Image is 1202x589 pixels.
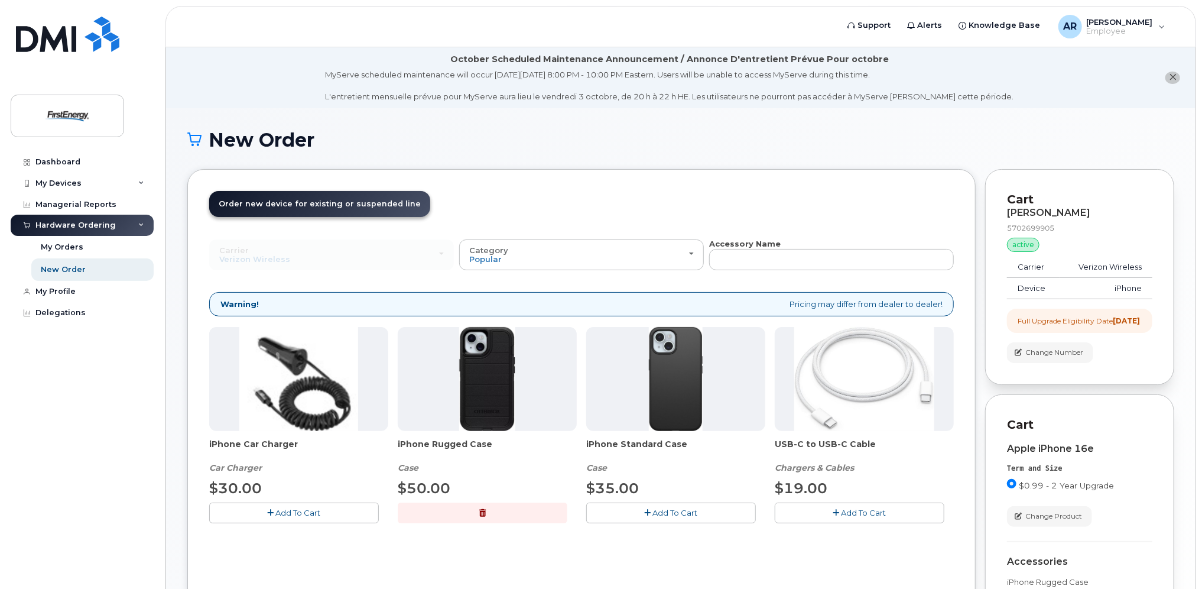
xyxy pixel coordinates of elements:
[1025,347,1083,358] span: Change Number
[276,508,321,517] span: Add To Cart
[1007,238,1039,252] div: active
[649,327,703,431] img: Symmetry.jpg
[794,327,934,431] img: USB-C.jpg
[187,130,1174,150] h1: New Order
[1007,577,1152,588] div: iPhone Rugged Case
[1007,444,1152,454] div: Apple iPhone 16e
[459,240,704,270] button: Category Popular
[775,438,954,474] div: USB-C to USB-C Cable
[1007,278,1060,299] td: Device
[1007,342,1093,363] button: Change Number
[709,239,781,248] strong: Accessory Name
[219,199,421,208] span: Order new device for existing or suspended line
[1007,506,1092,527] button: Change Product
[209,438,388,474] div: iPhone Car Charger
[209,462,262,473] em: Car Charger
[469,254,502,264] span: Popular
[209,292,954,316] div: Pricing may differ from dealer to dealer!
[220,299,259,310] strong: Warning!
[209,480,262,497] span: $30.00
[209,438,388,462] span: iPhone Car Charger
[1007,223,1152,233] div: 5702699905
[239,327,358,431] img: iphonesecg.jpg
[775,462,854,473] em: Chargers & Cables
[1007,257,1060,278] td: Carrier
[209,503,379,523] button: Add To Cart
[398,480,450,497] span: $50.00
[459,327,515,431] img: Defender.jpg
[450,53,889,66] div: October Scheduled Maintenance Announcement / Annonce D'entretient Prévue Pour octobre
[1007,479,1016,488] input: $0.99 - 2 Year Upgrade
[398,438,577,462] span: iPhone Rugged Case
[1060,278,1152,299] td: iPhone
[1007,416,1152,433] p: Cart
[1025,511,1082,522] span: Change Product
[398,438,577,474] div: iPhone Rugged Case
[1113,316,1140,325] strong: [DATE]
[586,438,765,474] div: iPhone Standard Case
[775,503,944,523] button: Add To Cart
[398,462,418,473] em: Case
[1165,72,1180,84] button: close notification
[842,508,886,517] span: Add To Cart
[1007,464,1152,474] div: Term and Size
[586,503,756,523] button: Add To Cart
[469,245,508,255] span: Category
[1007,556,1152,567] div: Accessories
[1019,481,1114,490] span: $0.99 - 2 Year Upgrade
[775,480,827,497] span: $19.00
[775,438,954,462] span: USB-C to USB-C Cable
[1060,257,1152,278] td: Verizon Wireless
[586,438,765,462] span: iPhone Standard Case
[1007,208,1152,218] div: [PERSON_NAME]
[586,462,607,473] em: Case
[1018,316,1140,326] div: Full Upgrade Eligibility Date
[1151,538,1193,580] iframe: Messenger Launcher
[326,69,1014,102] div: MyServe scheduled maintenance will occur [DATE][DATE] 8:00 PM - 10:00 PM Eastern. Users will be u...
[653,508,698,517] span: Add To Cart
[586,480,639,497] span: $35.00
[1007,191,1152,208] p: Cart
